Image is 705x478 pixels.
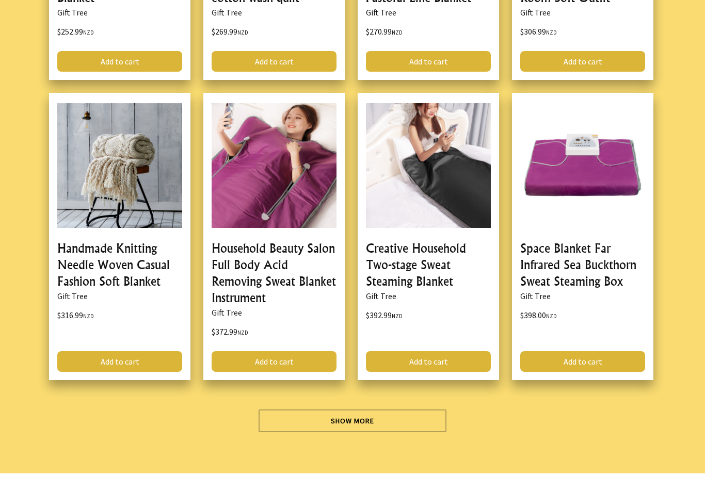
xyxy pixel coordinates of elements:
a: Show More [259,409,447,432]
a: Add to cart [212,51,337,72]
a: Add to cart [57,351,182,372]
a: Add to cart [520,51,645,72]
a: Add to cart [366,51,491,72]
a: Add to cart [520,351,645,372]
a: Add to cart [366,351,491,372]
a: Add to cart [57,51,182,72]
a: Add to cart [212,351,337,372]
